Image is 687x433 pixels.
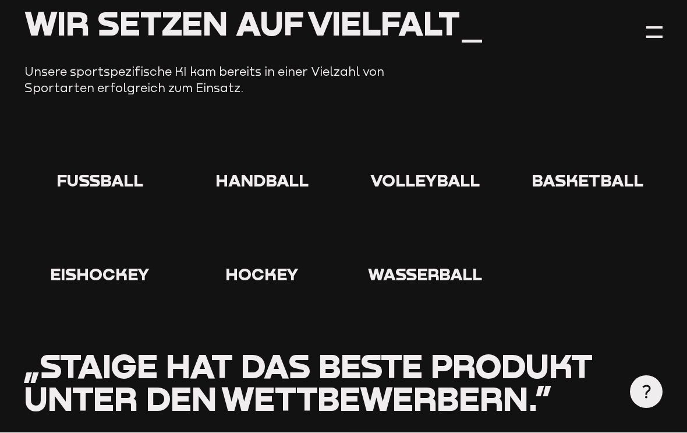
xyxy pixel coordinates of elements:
[24,3,304,44] span: Wir setzen auf
[225,265,299,284] span: Hockey
[215,171,309,191] span: Handball
[368,265,482,284] span: Wasserball
[532,171,643,191] span: Basketball
[307,3,484,44] span: Vielfalt_
[24,346,593,419] span: „Staige hat das beste Produkt unter den Wettbewerbern.”
[24,64,403,97] p: Unsere sportspezifische KI kam bereits in einer Vielzahl von Sportarten erfolgreich zum Einsatz.
[56,171,143,191] span: Fußball
[370,171,480,191] span: Volleyball
[50,265,150,284] span: Eishockey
